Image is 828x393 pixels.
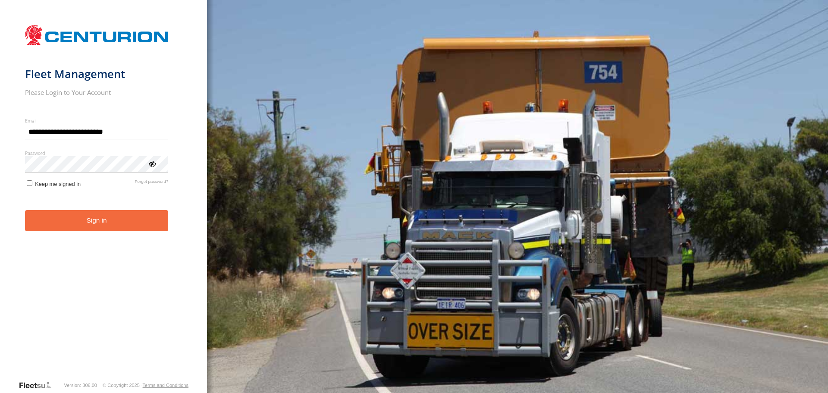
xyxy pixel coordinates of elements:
[147,159,156,168] div: ViewPassword
[25,210,169,231] button: Sign in
[27,180,32,186] input: Keep me signed in
[19,381,58,390] a: Visit our Website
[35,181,81,187] span: Keep me signed in
[25,88,169,97] h2: Please Login to Your Account
[25,117,169,124] label: Email
[64,383,97,388] div: Version: 306.00
[143,383,188,388] a: Terms and Conditions
[25,21,182,380] form: main
[25,150,169,156] label: Password
[103,383,188,388] div: © Copyright 2025 -
[25,67,169,81] h1: Fleet Management
[25,24,169,46] img: Centurion Transport
[135,179,169,187] a: Forgot password?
